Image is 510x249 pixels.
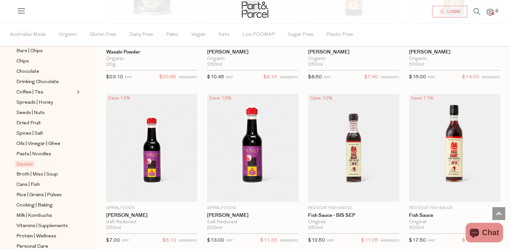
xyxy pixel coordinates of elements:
div: Organic [106,56,197,62]
span: $11.35 [260,236,277,245]
span: Sugar Free [288,24,314,46]
img: Part&Parcel [242,2,268,18]
span: Seeds | Nuts [16,109,45,117]
span: Rice | Grains | Pulses [16,191,62,199]
a: Spices | Salt [16,129,75,138]
img: Tamari [106,94,197,202]
div: Organic [207,56,298,62]
a: Milk | Kombucha [16,212,75,220]
a: Spreads | Honey [16,99,75,107]
div: Save 11% [409,94,435,103]
div: Organic [308,56,399,62]
span: Gluten Free [90,24,116,46]
span: Dried Fruit [16,120,41,127]
p: Red Boat Fish Sauce [308,205,399,211]
a: Broth | Miso | Soup [16,170,75,178]
span: 500ml [409,225,424,231]
small: RRP [122,239,129,243]
span: $6.10 [162,236,176,245]
span: $20.85 [159,73,176,81]
small: RRP [428,76,435,79]
span: Cans | Fish [16,181,40,189]
span: Drinking Chocolate [16,78,59,86]
span: $7.40 [364,73,378,81]
span: Bars | Chips [16,47,43,55]
div: Salt Reduced [207,219,298,225]
span: Paleo [166,24,178,46]
span: Sauces [15,161,34,168]
span: Coffee | Tea [16,89,43,96]
a: Coffee | Tea [16,88,75,96]
span: Cooking | Baking [16,202,53,209]
span: $9.10 [263,73,277,81]
small: RRP [125,76,132,79]
span: 250ml [106,225,121,231]
span: Spreads | Honey [16,99,53,107]
a: Pasta | Noodles [16,150,75,158]
div: Salt Reduced [106,219,197,225]
a: Chips [16,57,75,65]
small: RRP [428,239,435,243]
div: Original [409,219,500,225]
small: RRP [226,76,233,79]
span: $16.00 [409,75,426,80]
span: Milk | Kombucha [16,212,52,220]
span: Protein | Wellness [16,233,56,240]
span: $12.50 [308,238,325,243]
a: Protein | Wellness [16,232,75,240]
span: $15.50 [462,236,479,245]
span: 500ml [207,225,222,231]
span: Keto [218,24,230,46]
a: 0 [487,9,493,15]
a: [PERSON_NAME] [409,49,500,55]
a: [PERSON_NAME] [207,213,298,218]
a: Rice | Grains | Pulses [16,191,75,199]
small: MEMBERS [280,76,298,79]
div: Original [308,219,399,225]
div: Save 13% [106,94,132,103]
span: Organic [59,24,77,46]
span: Chocolate [16,68,39,76]
span: Chips [16,58,29,65]
inbox-online-store-chat: Shopify online store chat [464,223,505,244]
a: Vitamins | Supplements [16,222,75,230]
span: $14.00 [462,73,479,81]
button: Expand/Collapse Coffee | Tea [75,88,80,96]
span: 250ml [308,225,323,231]
small: MEMBERS [381,76,399,79]
span: Low FODMAP [242,24,275,46]
span: $23.10 [106,75,123,80]
a: Fish Sauce - BIS SEP [308,213,399,218]
a: Dried Fruit [16,119,75,127]
span: Vitamins | Supplements [16,222,68,230]
small: RRP [323,76,331,79]
span: $11.25 [361,236,378,245]
span: 250ml [207,62,222,68]
div: Save 10% [308,94,334,103]
div: Save 13% [207,94,233,103]
a: Seeds | Nuts [16,109,75,117]
span: $7.00 [106,238,120,243]
small: MEMBERS [482,76,500,79]
p: Red Boat Fish Sauce [409,205,500,211]
img: Fish Sauce - BIS SEP [308,94,399,202]
span: 0 [494,8,500,14]
span: Pasta | Noodles [16,150,51,158]
div: Organic [409,56,500,62]
span: 500ml [409,62,424,68]
span: 250ml [308,62,323,68]
p: Spiral Foods [207,205,298,211]
span: Plastic Free [326,24,353,46]
span: $17.50 [409,238,426,243]
a: [PERSON_NAME] [207,49,298,55]
a: Drinking Chocolate [16,78,75,86]
a: [PERSON_NAME] [106,213,197,218]
a: Sauces [16,160,75,168]
span: $8.50 [308,75,322,80]
a: Chocolate [16,68,75,76]
span: $10.45 [207,75,224,80]
a: Wasabi Powder [106,49,197,55]
img: Fish Sauce [409,94,500,202]
span: Oils | Vinegar | Ghee [16,140,60,148]
small: MEMBERS [179,239,197,243]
